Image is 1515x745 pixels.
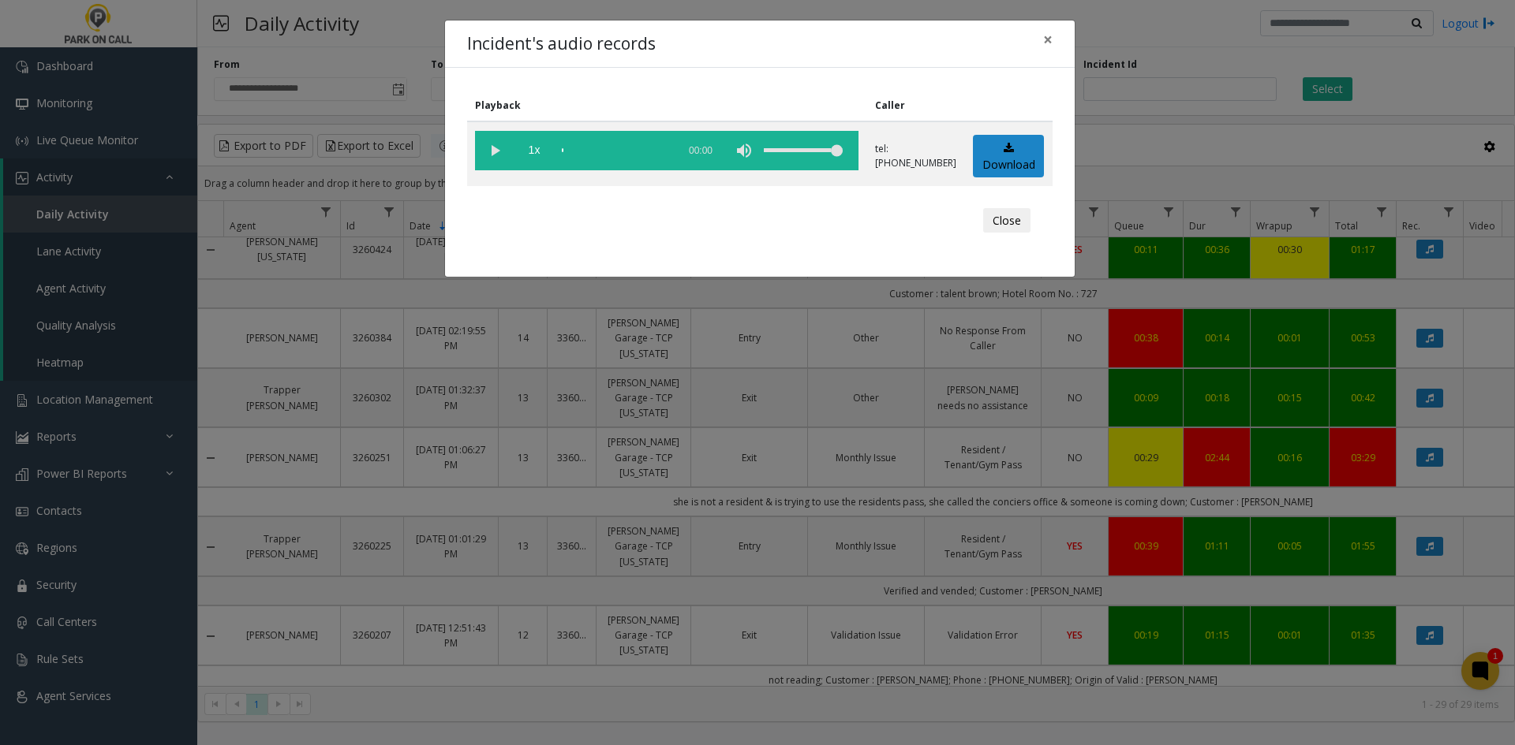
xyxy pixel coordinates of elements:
[467,90,867,121] th: Playback
[983,208,1031,233] button: Close
[1032,20,1064,59] button: Close
[973,135,1044,178] a: Download
[867,90,965,121] th: Caller
[1043,28,1053,50] span: ×
[467,32,656,57] h4: Incident's audio records
[875,142,956,170] p: tel:[PHONE_NUMBER]
[562,131,669,170] div: scrub bar
[764,131,843,170] div: volume level
[514,131,554,170] span: playback speed button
